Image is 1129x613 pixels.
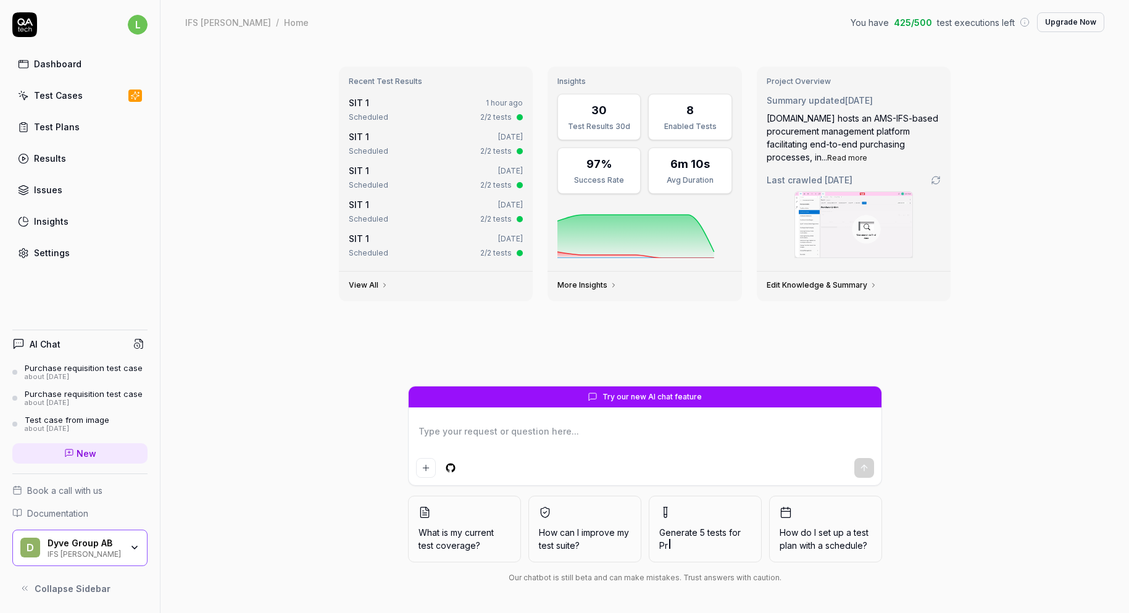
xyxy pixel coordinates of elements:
[12,530,148,567] button: DDyve Group ABIFS [PERSON_NAME]
[349,112,388,123] div: Scheduled
[937,16,1015,29] span: test executions left
[480,248,512,259] div: 2/2 tests
[349,199,369,210] a: SIT 1
[565,121,633,132] div: Test Results 30d
[34,215,69,228] div: Insights
[34,89,83,102] div: Test Cases
[591,102,607,119] div: 30
[25,389,143,399] div: Purchase requisition test case
[185,16,271,28] div: IFS [PERSON_NAME]
[851,16,889,29] span: You have
[795,192,912,257] img: Screenshot
[25,425,109,433] div: about [DATE]
[30,338,60,351] h4: AI Chat
[480,180,512,191] div: 2/2 tests
[480,146,512,157] div: 2/2 tests
[12,115,148,139] a: Test Plans
[586,156,612,172] div: 97%
[528,496,641,562] button: How can I improve my test suite?
[480,112,512,123] div: 2/2 tests
[349,77,523,86] h3: Recent Test Results
[825,175,852,185] time: [DATE]
[486,98,523,107] time: 1 hour ago
[769,496,882,562] button: How do I set up a test plan with a schedule?
[649,496,762,562] button: Generate 5 tests forPr
[34,246,70,259] div: Settings
[349,165,369,176] a: SIT 1
[349,146,388,157] div: Scheduled
[12,363,148,382] a: Purchase requisition test caseabout [DATE]
[27,507,88,520] span: Documentation
[827,152,867,164] button: Read more
[416,458,436,478] button: Add attachment
[498,234,523,243] time: [DATE]
[284,16,309,28] div: Home
[128,12,148,37] button: l
[780,526,872,552] span: How do I set up a test plan with a schedule?
[498,132,523,141] time: [DATE]
[25,363,143,373] div: Purchase requisition test case
[349,233,369,244] a: SIT 1
[12,241,148,265] a: Settings
[12,443,148,464] a: New
[767,95,845,106] span: Summary updated
[349,131,369,142] a: SIT 1
[349,98,369,108] a: SIT 1
[767,280,877,290] a: Edit Knowledge & Summary
[128,15,148,35] span: l
[686,102,694,119] div: 8
[894,16,932,29] span: 425 / 500
[480,214,512,225] div: 2/2 tests
[656,121,723,132] div: Enabled Tests
[346,162,526,193] a: SIT 1[DATE]Scheduled2/2 tests
[12,484,148,497] a: Book a call with us
[659,526,751,552] span: Generate 5 tests for
[670,156,710,172] div: 6m 10s
[12,209,148,233] a: Insights
[349,180,388,191] div: Scheduled
[498,166,523,175] time: [DATE]
[25,399,143,407] div: about [DATE]
[35,582,110,595] span: Collapse Sidebar
[565,175,633,186] div: Success Rate
[20,538,40,557] span: D
[845,95,873,106] time: [DATE]
[539,526,631,552] span: How can I improve my test suite?
[557,77,732,86] h3: Insights
[48,548,122,558] div: IFS [PERSON_NAME]
[767,113,938,162] span: [DOMAIN_NAME] hosts an AMS-IFS-based procurement management platform facilitating end-to-end purc...
[34,183,62,196] div: Issues
[659,540,668,551] span: Pr
[27,484,102,497] span: Book a call with us
[931,175,941,185] a: Go to crawling settings
[346,94,526,125] a: SIT 11 hour agoScheduled2/2 tests
[602,391,702,402] span: Try our new AI chat feature
[12,576,148,601] button: Collapse Sidebar
[276,16,279,28] div: /
[767,173,852,186] span: Last crawled
[34,152,66,165] div: Results
[34,120,80,133] div: Test Plans
[557,280,617,290] a: More Insights
[12,178,148,202] a: Issues
[12,52,148,76] a: Dashboard
[349,280,388,290] a: View All
[767,77,941,86] h3: Project Overview
[34,57,81,70] div: Dashboard
[12,389,148,407] a: Purchase requisition test caseabout [DATE]
[12,507,148,520] a: Documentation
[1037,12,1104,32] button: Upgrade Now
[48,538,122,549] div: Dyve Group AB
[346,196,526,227] a: SIT 1[DATE]Scheduled2/2 tests
[408,572,882,583] div: Our chatbot is still beta and can make mistakes. Trust answers with caution.
[498,200,523,209] time: [DATE]
[349,248,388,259] div: Scheduled
[349,214,388,225] div: Scheduled
[656,175,723,186] div: Avg Duration
[25,373,143,382] div: about [DATE]
[12,83,148,107] a: Test Cases
[12,146,148,170] a: Results
[408,496,521,562] button: What is my current test coverage?
[25,415,109,425] div: Test case from image
[12,415,148,433] a: Test case from imageabout [DATE]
